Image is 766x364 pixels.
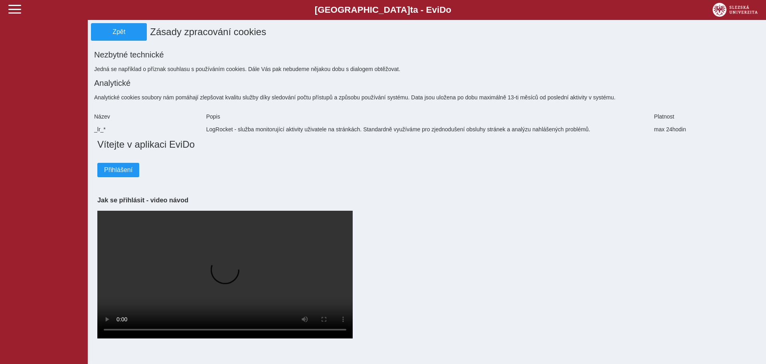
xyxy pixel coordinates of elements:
[446,5,452,15] span: o
[147,23,707,41] h1: Zásady zpracování cookies
[97,163,139,177] button: Přihlášení
[97,211,353,338] video: Your browser does not support the video tag.
[203,123,651,136] div: LogRocket - služba monitorující aktivity uživatele na stránkách. Standardně využíváme pro zjednod...
[97,139,756,150] h1: Vítejte v aplikaci EviDo
[24,5,742,15] b: [GEOGRAPHIC_DATA] a - Evi
[97,196,756,204] h3: Jak se přihlásit - video návod
[94,50,760,59] h2: Nezbytné technické
[410,5,413,15] span: t
[95,28,143,36] span: Zpět
[439,5,446,15] span: D
[94,79,760,88] h2: Analytické
[91,91,763,104] div: Analytické cookies soubory nám pomáhají zlepšovat kvalitu služby díky sledování počtu přístupů a ...
[651,123,763,136] div: max 24hodin
[91,23,147,41] button: Zpět
[91,63,763,75] div: Jedná se například o příznak souhlasu s používáním cookies. Dále Vás pak nebudeme nějakou dobu s ...
[91,110,203,123] div: Název
[104,166,132,174] span: Přihlášení
[713,3,758,17] img: logo_web_su.png
[203,110,651,123] div: Popis
[651,110,763,123] div: Platnost
[91,123,203,136] div: _lr_*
